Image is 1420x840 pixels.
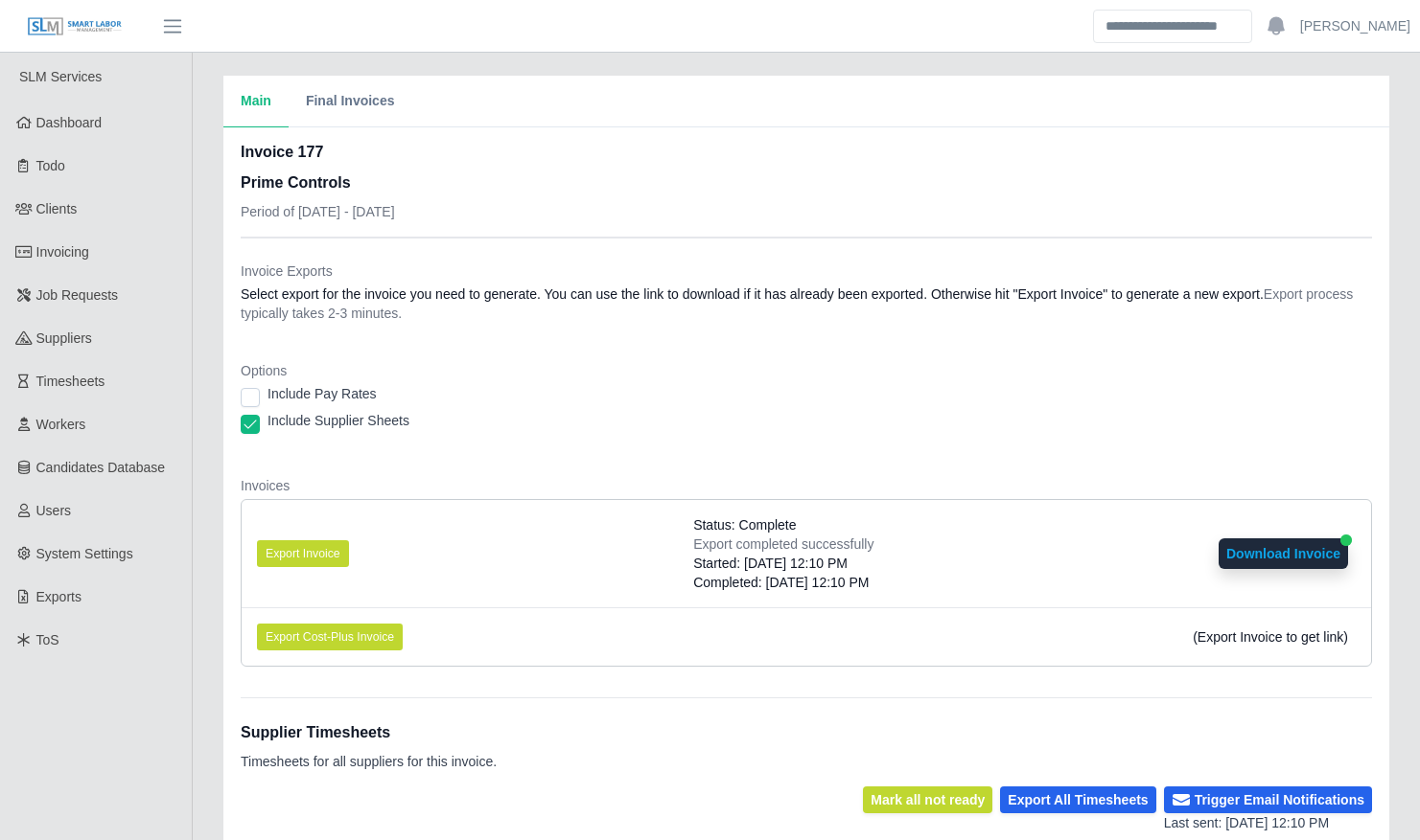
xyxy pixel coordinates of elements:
h1: Supplier Timesheets [241,721,497,744]
span: Workers [36,417,86,432]
button: Download Invoice [1219,538,1348,569]
span: Exports [36,589,81,604]
button: Export Cost-Plus Invoice [257,624,403,650]
span: (Export Invoice to get link) [1193,629,1348,645]
span: Suppliers [36,330,92,346]
p: Period of [DATE] - [DATE] [241,202,395,221]
dt: Options [241,361,1372,380]
label: Include Supplier Sheets [268,411,409,430]
span: Job Requests [36,287,119,303]
span: ToS [36,632,59,647]
dt: Invoices [241,476,1372,495]
p: Timesheets for all suppliers for this invoice. [241,752,497,771]
button: Trigger Email Notifications [1164,786,1372,813]
h2: Invoice 177 [241,141,395,164]
span: Invoicing [36,244,89,260]
span: Status: Complete [693,515,796,534]
span: Timesheets [36,374,105,389]
span: Dashboard [36,115,103,130]
a: Download Invoice [1219,546,1348,561]
button: Export Invoice [257,540,349,567]
dd: Select export for the invoice you need to generate. You can use the link to download if it has al... [241,284,1372,323]
div: Export completed successfully [693,534,873,554]
button: Final Invoices [289,76,412,127]
input: Search [1093,10,1252,43]
div: Completed: [DATE] 12:10 PM [693,573,873,592]
span: Users [36,503,72,518]
span: System Settings [36,546,133,561]
div: Started: [DATE] 12:10 PM [693,554,873,573]
label: Include Pay Rates [268,384,377,403]
img: SLM Logo [27,16,123,37]
span: Clients [36,201,78,216]
span: SLM Services [19,69,102,84]
h3: Prime Controls [241,171,395,194]
dt: Invoice Exports [241,261,1372,281]
a: [PERSON_NAME] [1300,16,1410,36]
span: Candidates Database [36,460,166,475]
span: Todo [36,158,65,173]
div: Last sent: [DATE] 12:10 PM [1164,813,1372,833]
button: Export All Timesheets [1000,786,1155,813]
button: Mark all not ready [863,786,992,813]
button: Main [223,76,289,127]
